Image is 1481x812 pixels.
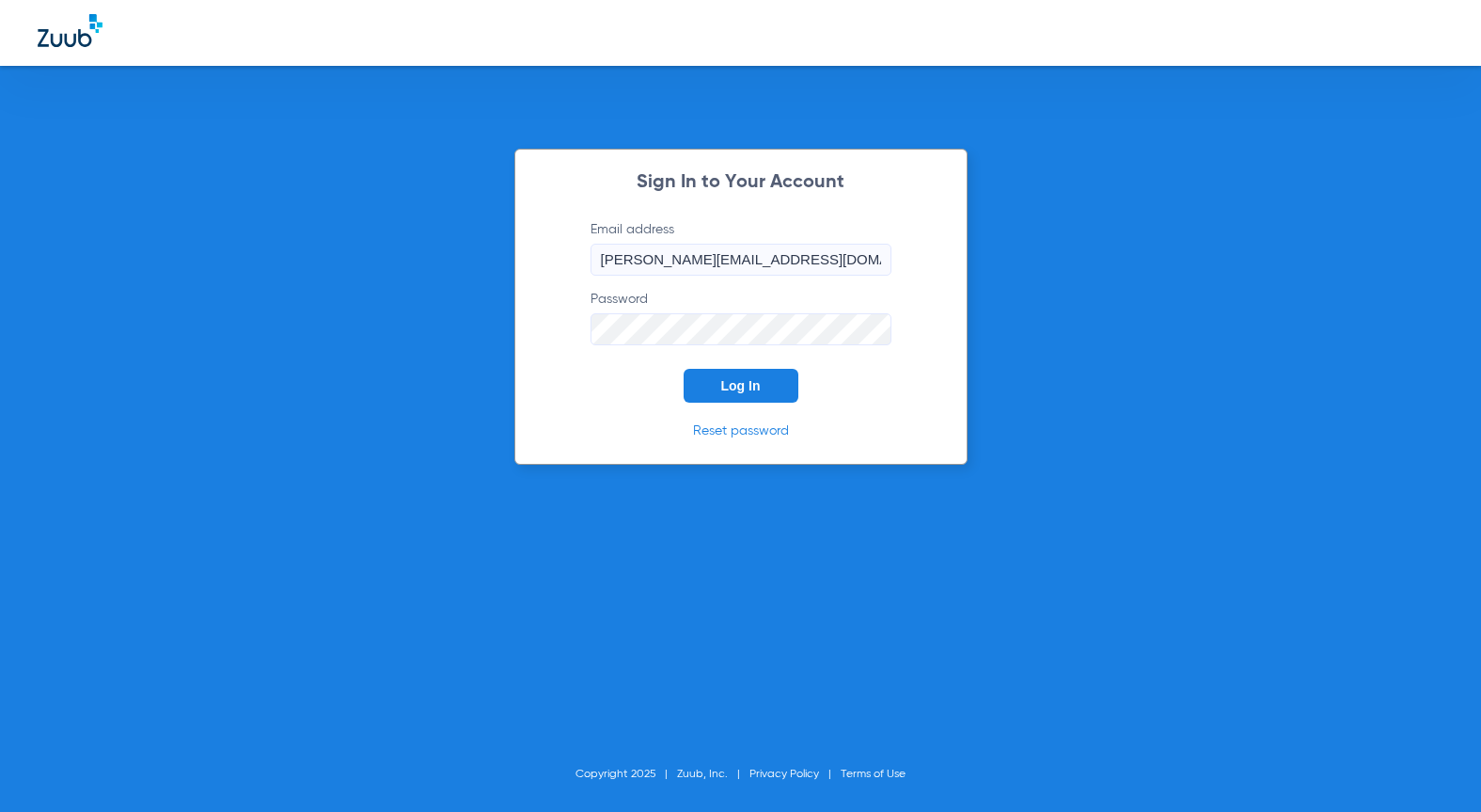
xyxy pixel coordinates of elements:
label: Password [591,290,891,345]
img: Zuub Logo [38,14,102,47]
li: Copyright 2025 [575,765,677,784]
button: Log In [684,369,798,403]
li: Zuub, Inc. [677,765,749,784]
a: Terms of Use [841,769,906,780]
h2: Sign In to Your Account [562,173,920,192]
input: Password [591,313,891,345]
input: Email address [591,244,891,276]
label: Email address [591,220,891,276]
a: Reset password [693,424,789,438]
a: Privacy Policy [749,769,819,780]
span: Log In [721,378,761,393]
